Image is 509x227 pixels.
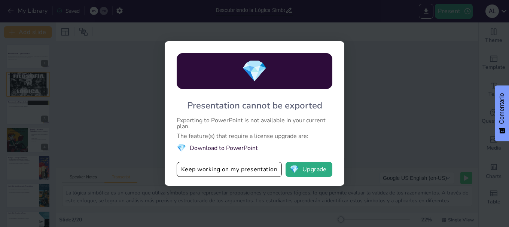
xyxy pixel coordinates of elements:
[499,93,505,124] font: Comentario
[177,133,332,139] div: The feature(s) that require a license upgrade are:
[187,99,322,111] div: Presentation cannot be exported
[177,143,332,153] li: Download to PowerPoint
[495,86,509,141] button: Comentarios - Mostrar encuesta
[290,166,299,173] span: diamond
[286,162,332,177] button: diamondUpgrade
[241,57,268,86] span: diamond
[177,117,332,129] div: Exporting to PowerPoint is not available in your current plan.
[177,143,186,153] span: diamond
[177,162,282,177] button: Keep working on my presentation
